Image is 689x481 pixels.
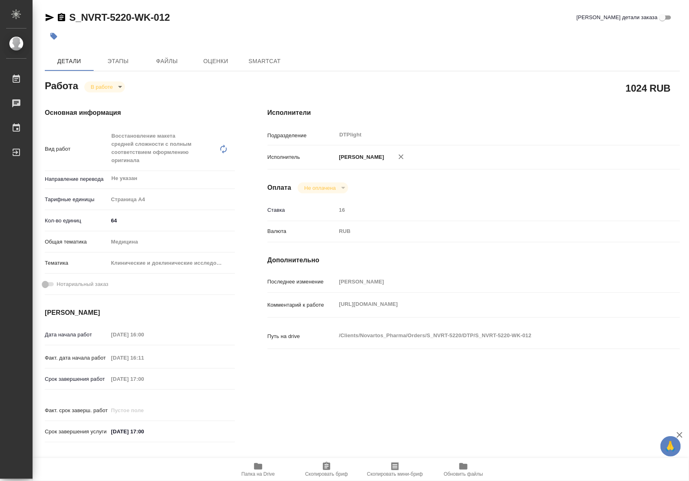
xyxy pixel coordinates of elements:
[69,12,170,23] a: S_NVRT-5220-WK-012
[45,78,78,92] h2: Работа
[292,458,361,481] button: Скопировать бриф
[45,145,108,153] p: Вид работ
[88,83,115,90] button: В работе
[305,471,348,477] span: Скопировать бриф
[336,329,646,343] textarea: /Clients/Novartos_Pharma/Orders/S_NVRT-5220/DTP/S_NVRT-5220-WK-012
[147,56,187,66] span: Файлы
[268,227,336,235] p: Валюта
[84,81,125,92] div: В работе
[268,332,336,340] p: Путь на drive
[57,280,108,288] span: Нотариальный заказ
[336,276,646,288] input: Пустое поле
[444,471,483,477] span: Обновить файлы
[45,308,235,318] h4: [PERSON_NAME]
[367,471,423,477] span: Скопировать мини-бриф
[336,204,646,216] input: Пустое поле
[429,458,498,481] button: Обновить файлы
[268,301,336,309] p: Комментарий к работе
[241,471,275,477] span: Папка на Drive
[45,259,108,267] p: Тематика
[392,148,410,166] button: Удалить исполнителя
[336,224,646,238] div: RUB
[108,404,180,416] input: Пустое поле
[45,406,108,415] p: Факт. срок заверш. работ
[626,81,671,95] h2: 1024 RUB
[196,56,235,66] span: Оценки
[268,132,336,140] p: Подразделение
[361,458,429,481] button: Скопировать мини-бриф
[302,184,338,191] button: Не оплачена
[45,238,108,246] p: Общая тематика
[108,426,180,437] input: ✎ Введи что-нибудь
[45,195,108,204] p: Тарифные единицы
[660,436,681,457] button: 🙏
[50,56,89,66] span: Детали
[57,13,66,22] button: Скопировать ссылку
[45,175,108,183] p: Направление перевода
[45,331,108,339] p: Дата начала работ
[45,217,108,225] p: Кол-во единиц
[664,438,678,455] span: 🙏
[245,56,284,66] span: SmartCat
[268,206,336,214] p: Ставка
[268,153,336,161] p: Исполнитель
[577,13,658,22] span: [PERSON_NAME] детали заказа
[99,56,138,66] span: Этапы
[108,352,180,364] input: Пустое поле
[268,183,292,193] h4: Оплата
[268,255,680,265] h4: Дополнительно
[108,373,180,385] input: Пустое поле
[108,215,235,226] input: ✎ Введи что-нибудь
[108,235,235,249] div: Медицина
[108,193,235,206] div: Страница А4
[298,182,348,193] div: В работе
[45,428,108,436] p: Срок завершения услуги
[268,278,336,286] p: Последнее изменение
[336,297,646,311] textarea: [URL][DOMAIN_NAME]
[45,108,235,118] h4: Основная информация
[336,153,384,161] p: [PERSON_NAME]
[268,108,680,118] h4: Исполнители
[224,458,292,481] button: Папка на Drive
[108,256,235,270] div: Клинические и доклинические исследования
[45,27,63,45] button: Добавить тэг
[108,329,180,340] input: Пустое поле
[45,13,55,22] button: Скопировать ссылку для ЯМессенджера
[45,375,108,383] p: Срок завершения работ
[45,354,108,362] p: Факт. дата начала работ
